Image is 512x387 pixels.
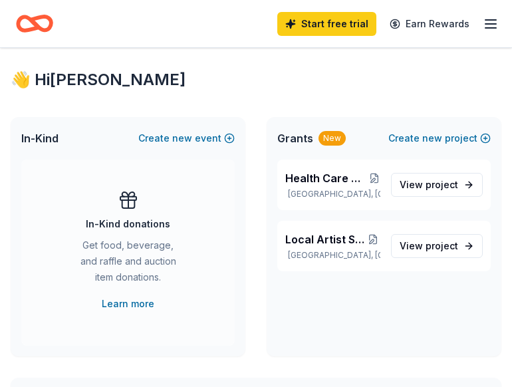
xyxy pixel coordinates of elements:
span: In-Kind [21,130,59,146]
div: Get food, beverage, and raffle and auction item donations. [74,237,182,291]
span: new [422,130,442,146]
p: [GEOGRAPHIC_DATA], [GEOGRAPHIC_DATA] [285,189,380,199]
div: 👋 Hi [PERSON_NAME] [11,69,501,90]
span: project [426,179,458,190]
span: View [400,177,458,193]
span: Grants [277,130,313,146]
span: project [426,240,458,251]
a: View project [391,234,483,258]
span: View [400,238,458,254]
button: Createnewproject [388,130,491,146]
span: Health Care Non Profit Fundraiser [285,170,368,186]
a: Learn more [102,296,154,312]
a: Earn Rewards [382,12,477,36]
p: [GEOGRAPHIC_DATA], [GEOGRAPHIC_DATA] [285,250,380,261]
span: Local Artist Support Program [285,231,366,247]
div: In-Kind donations [86,216,170,232]
a: Home [16,8,53,39]
a: View project [391,173,483,197]
span: new [172,130,192,146]
div: New [319,131,346,146]
button: Createnewevent [138,130,235,146]
a: Start free trial [277,12,376,36]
